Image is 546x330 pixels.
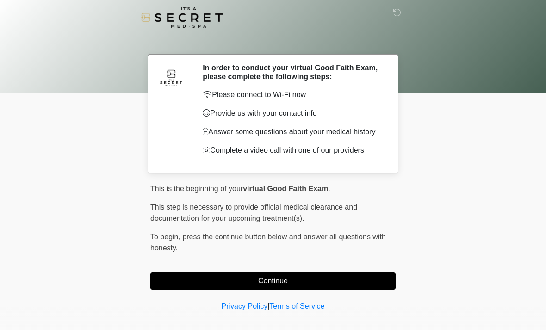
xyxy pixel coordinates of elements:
p: Complete a video call with one of our providers [203,145,382,156]
h1: ‎ ‎ [143,33,403,50]
img: It's A Secret Med Spa Logo [141,7,223,28]
p: Please connect to Wi-Fi now [203,89,382,100]
span: To begin, [150,233,182,241]
span: This step is necessary to provide official medical clearance and documentation for your upcoming ... [150,203,357,222]
button: Continue [150,272,396,290]
p: Provide us with your contact info [203,108,382,119]
strong: virtual Good Faith Exam [243,185,328,193]
p: Answer some questions about your medical history [203,126,382,137]
a: Privacy Policy [222,302,268,310]
span: . [328,185,330,193]
a: | [267,302,269,310]
img: Agent Avatar [157,63,185,91]
h2: In order to conduct your virtual Good Faith Exam, please complete the following steps: [203,63,382,81]
span: This is the beginning of your [150,185,243,193]
span: press the continue button below and answer all questions with honesty. [150,233,386,252]
a: Terms of Service [269,302,324,310]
